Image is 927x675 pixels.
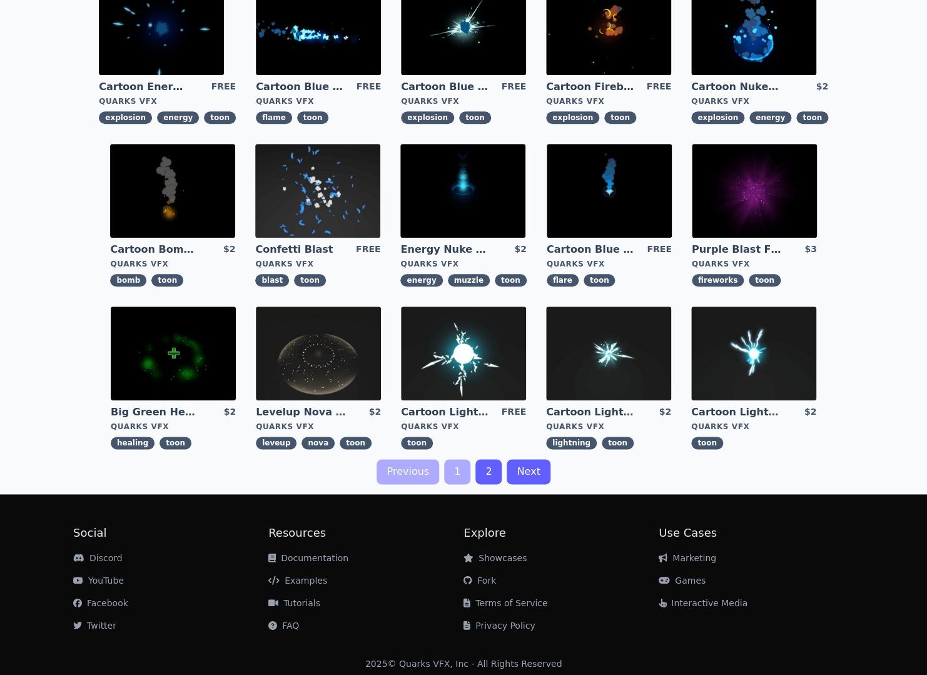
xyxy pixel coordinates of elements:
span: toon [294,274,326,287]
a: Cartoon Nuke Energy Explosion [691,80,781,94]
span: explosion [99,111,152,124]
img: imgAlt [692,144,817,238]
a: Energy Nuke Muzzle Flash [400,243,490,256]
span: healing [111,437,154,449]
div: Quarks VFX [692,259,817,269]
a: Confetti Blast [255,243,345,256]
span: leveup [256,437,296,449]
span: explosion [691,111,744,124]
span: toon [495,274,527,287]
div: $2 [223,243,235,256]
span: explosion [401,111,454,124]
span: fireworks [692,274,744,287]
img: imgAlt [110,144,235,238]
div: $2 [816,80,828,94]
h2: Use Cases [659,524,854,542]
img: imgAlt [400,144,525,238]
a: Marketing [659,553,716,563]
div: $2 [659,405,671,419]
a: Examples [268,576,327,586]
div: FREE [502,405,526,419]
a: Terms of Service [463,598,547,608]
h2: Social [73,524,268,542]
h2: Resources [268,524,463,542]
a: Cartoon Fireball Explosion [546,80,636,94]
div: $3 [804,243,816,256]
div: Quarks VFX [256,422,381,432]
a: Purple Blast Fireworks [692,243,782,256]
div: $2 [514,243,526,256]
a: Privacy Policy [463,621,535,631]
img: imgAlt [547,144,672,238]
div: $2 [369,405,381,419]
span: energy [157,111,199,124]
span: toon [749,274,781,287]
span: toon [160,437,191,449]
a: Cartoon Blue Flamethrower [256,80,346,94]
span: blast [255,274,289,287]
a: Cartoon Lightning Ball [401,405,491,419]
span: toon [459,111,491,124]
span: lightning [546,437,597,449]
div: Quarks VFX [691,96,828,106]
span: energy [749,111,791,124]
div: Quarks VFX [547,259,672,269]
div: Quarks VFX [400,259,526,269]
span: nova [301,437,335,449]
span: energy [400,274,442,287]
span: muzzle [448,274,490,287]
a: 1 [444,459,470,484]
a: Documentation [268,553,348,563]
a: Cartoon Blue Flare [547,243,637,256]
div: FREE [647,243,671,256]
a: Twitter [73,621,116,631]
div: Quarks VFX [111,422,236,432]
span: toon [604,111,636,124]
div: Quarks VFX [691,422,816,432]
a: Cartoon Energy Explosion [99,80,189,94]
span: toon [204,111,236,124]
div: FREE [211,80,236,94]
a: FAQ [268,621,299,631]
a: Next [507,459,550,484]
a: Tutorials [268,598,320,608]
a: Cartoon Lightning Ball with Bloom [691,405,781,419]
a: Cartoon Bomb Fuse [110,243,200,256]
a: Levelup Nova Effect [256,405,346,419]
div: Quarks VFX [546,422,671,432]
a: Games [659,576,706,586]
a: Fork [463,576,496,586]
span: toon [340,437,372,449]
img: imgAlt [256,307,381,400]
img: imgAlt [546,307,671,400]
div: Quarks VFX [255,259,380,269]
img: imgAlt [111,307,236,400]
a: Showcases [463,553,527,563]
span: toon [401,437,433,449]
h2: Explore [463,524,659,542]
span: toon [691,437,723,449]
span: toon [602,437,634,449]
span: toon [584,274,615,287]
span: explosion [546,111,599,124]
div: FREE [357,80,381,94]
div: $2 [804,405,816,419]
span: toon [796,111,828,124]
a: YouTube [73,576,124,586]
a: Discord [73,553,123,563]
span: flare [547,274,579,287]
div: $2 [224,405,236,419]
div: 2025 © Quarks VFX, Inc - All Rights Reserved [365,657,562,669]
a: Facebook [73,598,128,608]
div: Quarks VFX [256,96,381,106]
span: bomb [110,274,146,287]
a: Previous [377,459,439,484]
div: Quarks VFX [546,96,671,106]
a: Cartoon Lightning Ball Explosion [546,405,636,419]
span: toon [297,111,329,124]
a: Cartoon Blue Gas Explosion [401,80,491,94]
img: imgAlt [255,144,380,238]
div: Quarks VFX [99,96,236,106]
img: imgAlt [401,307,526,400]
div: Quarks VFX [401,422,526,432]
